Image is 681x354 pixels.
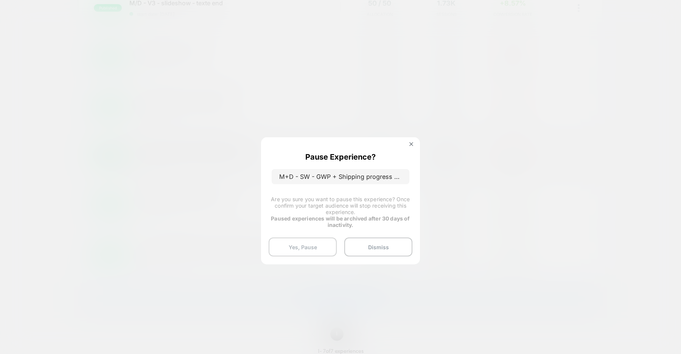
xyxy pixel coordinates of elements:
button: Yes, Pause [269,238,337,256]
span: Are you sure you want to pause this experience? Once confirm your target audience will stop recei... [271,196,410,215]
p: M+D - SW - GWP + Shipping progress bar [272,169,409,184]
button: Dismiss [344,238,412,256]
p: Pause Experience? [305,152,376,161]
strong: Paused experiences will be archived after 30 days of inactivity. [271,215,410,228]
img: close [409,142,413,146]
